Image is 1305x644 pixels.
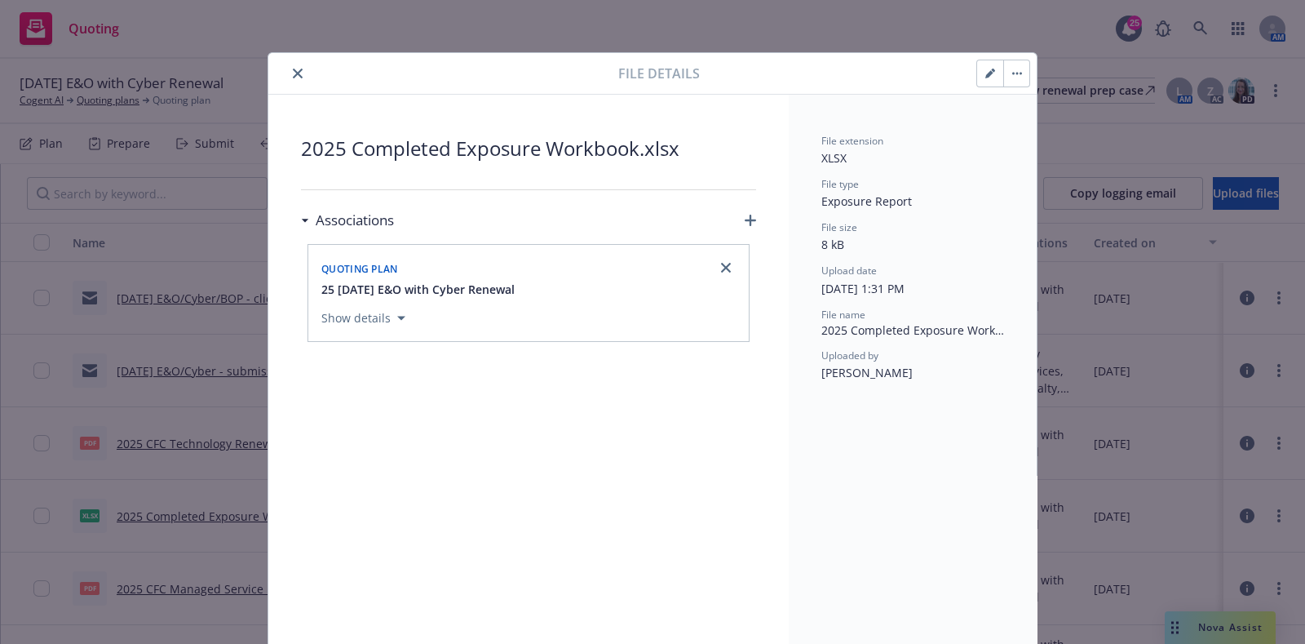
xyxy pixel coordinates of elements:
h3: Associations [316,210,394,231]
span: 2025 Completed Exposure Workbook.xlsx [821,322,1004,339]
span: Uploaded by [821,349,878,362]
span: File extension [821,134,883,148]
span: 2025 Completed Exposure Workbook.xlsx [301,134,756,163]
button: 25 [DATE] E&O with Cyber Renewal [321,281,515,298]
button: close [288,64,307,83]
span: 8 kB [821,237,844,252]
a: close [716,258,736,278]
span: File name [821,308,865,322]
span: File size [821,220,857,234]
span: [PERSON_NAME] [821,365,913,380]
span: Upload date [821,264,877,278]
span: Exposure Report [821,193,912,209]
span: [DATE] 1:31 PM [821,281,905,296]
div: Associations [301,210,394,231]
span: XLSX [821,150,847,166]
span: Quoting plan [321,262,398,276]
span: File details [618,64,700,83]
span: File type [821,177,859,191]
button: Show details [315,309,412,328]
